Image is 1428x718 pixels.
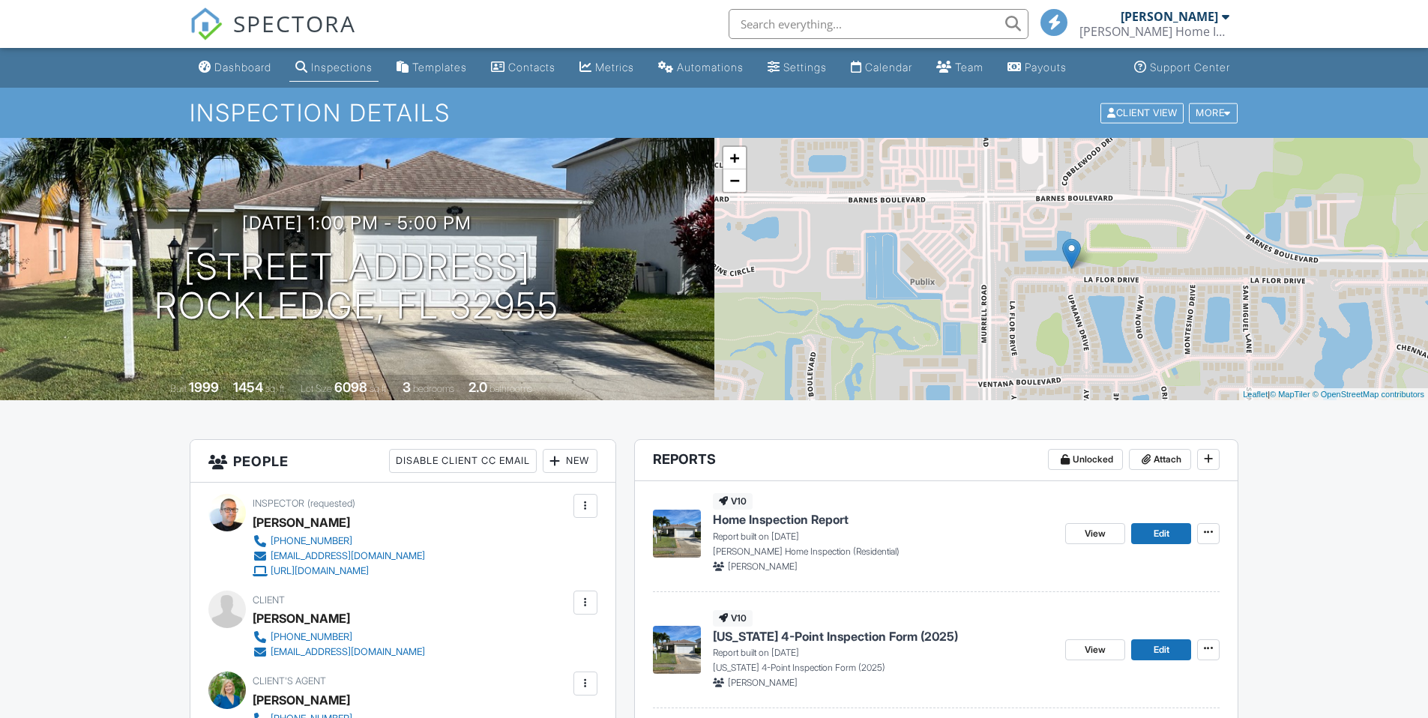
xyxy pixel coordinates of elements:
a: [PHONE_NUMBER] [253,630,425,645]
a: [EMAIL_ADDRESS][DOMAIN_NAME] [253,549,425,564]
div: | [1239,388,1428,401]
div: Automations [677,61,744,73]
a: Templates [391,54,473,82]
div: Dashboard [214,61,271,73]
div: Support Center [1150,61,1230,73]
span: SPECTORA [233,7,356,39]
div: 2.0 [469,379,487,395]
a: Zoom out [723,169,746,192]
div: Team [955,61,983,73]
a: Dashboard [193,54,277,82]
input: Search everything... [729,9,1028,39]
span: bedrooms [413,383,454,394]
div: [PERSON_NAME] [253,511,350,534]
h1: Inspection Details [190,100,1239,126]
div: More [1189,103,1238,123]
span: Inspector [253,498,304,509]
a: SPECTORA [190,20,356,52]
div: [PERSON_NAME] [253,607,350,630]
h3: People [190,440,615,483]
a: Automations (Basic) [652,54,750,82]
a: Metrics [573,54,640,82]
div: [URL][DOMAIN_NAME] [271,565,369,577]
span: bathrooms [489,383,532,394]
div: Payouts [1025,61,1067,73]
a: Leaflet [1243,390,1268,399]
span: Client [253,594,285,606]
div: [PHONE_NUMBER] [271,631,352,643]
a: Calendar [845,54,918,82]
span: Built [170,383,187,394]
span: Client's Agent [253,675,326,687]
a: © OpenStreetMap contributors [1313,390,1424,399]
div: 3 [403,379,411,395]
a: [EMAIL_ADDRESS][DOMAIN_NAME] [253,645,425,660]
div: [EMAIL_ADDRESS][DOMAIN_NAME] [271,550,425,562]
a: Payouts [1001,54,1073,82]
div: Client View [1100,103,1184,123]
a: Contacts [485,54,561,82]
div: Disable Client CC Email [389,449,537,473]
a: Client View [1099,106,1187,118]
div: Clements Home Inspection LLC [1079,24,1229,39]
a: Settings [762,54,833,82]
div: Templates [412,61,467,73]
div: 6098 [334,379,367,395]
span: (requested) [307,498,355,509]
a: [PHONE_NUMBER] [253,534,425,549]
div: 1999 [189,379,219,395]
a: Zoom in [723,147,746,169]
div: Calendar [865,61,912,73]
div: Inspections [311,61,373,73]
a: [PERSON_NAME] [253,689,350,711]
div: Contacts [508,61,555,73]
span: sq.ft. [370,383,388,394]
span: Lot Size [301,383,332,394]
div: [EMAIL_ADDRESS][DOMAIN_NAME] [271,646,425,658]
span: sq. ft. [265,383,286,394]
div: 1454 [233,379,263,395]
h1: [STREET_ADDRESS] Rockledge, FL 32955 [154,247,559,327]
a: Support Center [1128,54,1236,82]
a: Team [930,54,989,82]
img: The Best Home Inspection Software - Spectora [190,7,223,40]
a: [URL][DOMAIN_NAME] [253,564,425,579]
div: Metrics [595,61,634,73]
div: [PHONE_NUMBER] [271,535,352,547]
h3: [DATE] 1:00 pm - 5:00 pm [242,213,472,233]
div: [PERSON_NAME] [1121,9,1218,24]
a: Inspections [289,54,379,82]
div: Settings [783,61,827,73]
div: New [543,449,597,473]
a: © MapTiler [1270,390,1310,399]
